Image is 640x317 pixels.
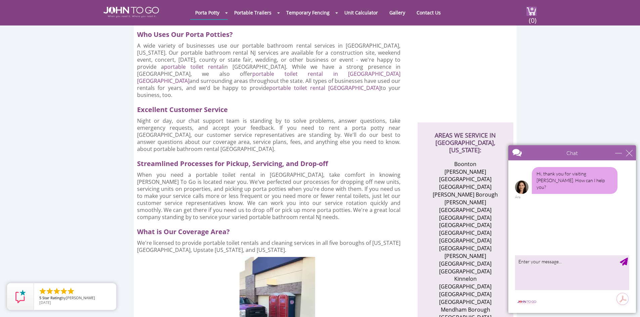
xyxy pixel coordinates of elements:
h2: Who Uses Our Porta Potties? [137,27,407,39]
li: [PERSON_NAME] [433,168,498,176]
li: [GEOGRAPHIC_DATA] [433,175,498,183]
span: by [39,296,111,301]
li: [GEOGRAPHIC_DATA] [433,268,498,275]
li: [GEOGRAPHIC_DATA] [433,237,498,245]
li: Kinnelon [433,275,498,283]
img: JOHN to go [103,7,159,17]
li:  [60,287,68,295]
img: cart a [526,7,537,16]
a: Portable Trailers [229,6,276,19]
a: Temporary Fencing [281,6,335,19]
a: portable toilet rental in [GEOGRAPHIC_DATA] [GEOGRAPHIC_DATA] [137,70,401,85]
p: When you need a portable toilet rental in [GEOGRAPHIC_DATA], take comfort in knowing [PERSON_NAME... [137,171,401,221]
p: A wide variety of businesses use our portable bathroom rental services in [GEOGRAPHIC_DATA], [US_... [137,42,401,99]
li: [PERSON_NAME][GEOGRAPHIC_DATA] [433,199,498,214]
li: [GEOGRAPHIC_DATA] [433,183,498,191]
li: [GEOGRAPHIC_DATA] [433,290,498,298]
span: [DATE] [39,300,51,305]
a: Unit Calculator [339,6,383,19]
h2: AREAS WE SERVICE IN [GEOGRAPHIC_DATA], [US_STATE]: [424,122,507,154]
h2: Streamlined Processes for Pickup, Servicing, and Drop-off [137,156,407,168]
a: Porta Potty [190,6,224,19]
img: Review Rating [14,290,27,303]
li:  [39,287,47,295]
a: Gallery [384,6,410,19]
a: Contact Us [412,6,446,19]
span: (0) [528,10,537,25]
p: We're licensed to provide portable toilet rentals and cleaning services in all five boroughs of [... [137,240,401,254]
li: [PERSON_NAME][GEOGRAPHIC_DATA] [433,252,498,268]
h2: What is Our Coverage Area? [137,224,407,236]
li: Boonton [433,160,498,168]
li: [GEOGRAPHIC_DATA] [433,298,498,306]
li:  [53,287,61,295]
h2: Excellent Customer Service [137,102,407,114]
li: [GEOGRAPHIC_DATA] [433,214,498,222]
li: Mendham Borough [433,306,498,314]
a: portable toilet rental [GEOGRAPHIC_DATA] [269,84,380,92]
span: 5 [39,295,41,300]
a: portable toilet rental [164,63,223,70]
li:  [67,287,75,295]
span: [PERSON_NAME] [66,295,95,300]
li: [PERSON_NAME] Borough [433,191,498,199]
li: [GEOGRAPHIC_DATA] [433,229,498,237]
li: [GEOGRAPHIC_DATA] [433,221,498,229]
p: Night or day, our chat support team is standing by to solve problems, answer questions, take emer... [137,117,401,153]
li: [GEOGRAPHIC_DATA] [433,283,498,290]
li: [GEOGRAPHIC_DATA] [433,245,498,252]
span: Star Rating [42,295,61,300]
li:  [46,287,54,295]
iframe: Live Chat Box [504,141,640,317]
